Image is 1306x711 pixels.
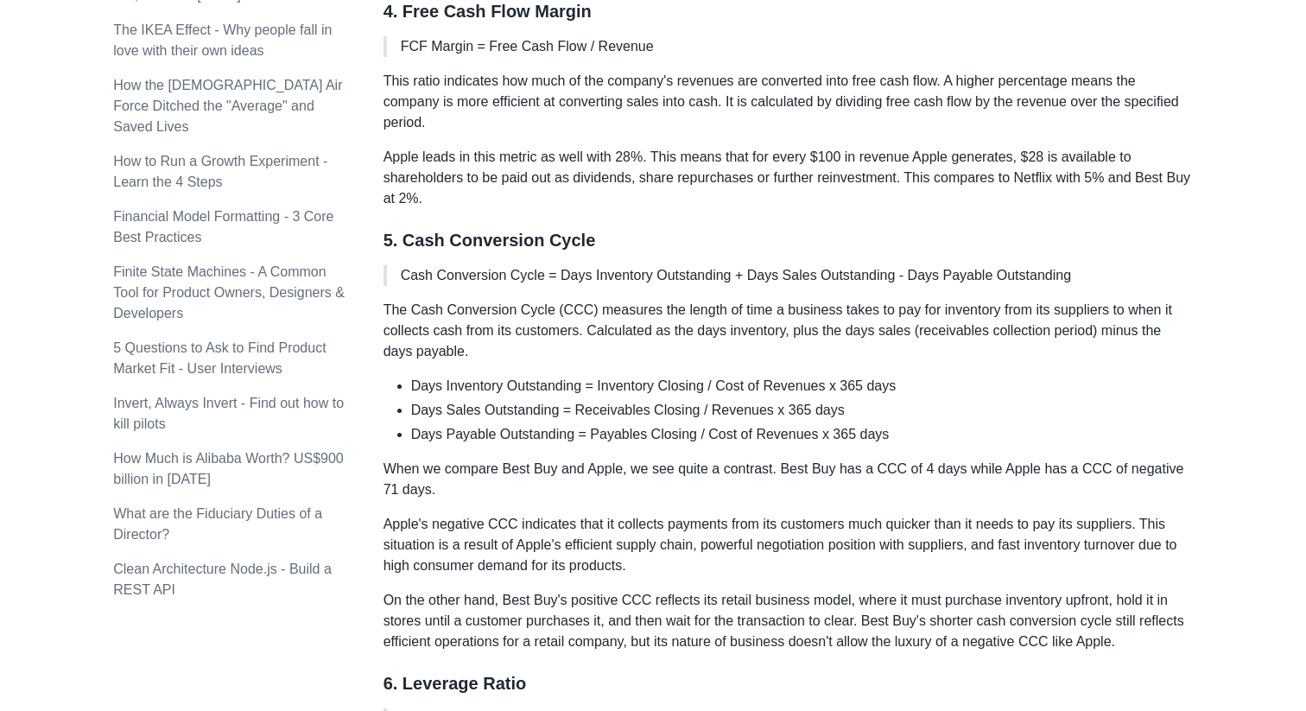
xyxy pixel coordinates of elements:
a: Clean Architecture Node.js - Build a REST API [113,562,332,597]
a: How Much is Alibaba Worth? US$900 billion in [DATE] [113,451,344,486]
li: Days Payable Outstanding = Payables Closing / Cost of Revenues x 365 days [411,424,1193,445]
p: The Cash Conversion Cycle (CCC) measures the length of time a business takes to pay for inventory... [384,300,1193,362]
a: Financial Model Formatting - 3 Core Best Practices [113,209,333,244]
h3: 5. Cash Conversion Cycle [384,230,1193,251]
p: On the other hand, Best Buy's positive CCC reflects its retail business model, where it must purc... [384,590,1193,652]
p: Apple leads in this metric as well with 28%. This means that for every $100 in revenue Apple gene... [384,147,1193,209]
a: Finite State Machines - A Common Tool for Product Owners, Designers & Developers [113,264,345,321]
a: 5 Questions to Ask to Find Product Market Fit - User Interviews [113,340,326,376]
p: When we compare Best Buy and Apple, we see quite a contrast. Best Buy has a CCC of 4 days while A... [384,459,1193,500]
a: The IKEA Effect - Why people fall in love with their own ideas [113,22,332,58]
a: How to Run a Growth Experiment - Learn the 4 Steps [113,154,327,189]
h3: 6. Leverage Ratio [384,673,1193,695]
li: Days Inventory Outstanding = Inventory Closing / Cost of Revenues x 365 days [411,376,1193,397]
p: FCF Margin = Free Cash Flow / Revenue [401,36,1179,57]
a: Invert, Always Invert - Find out how to kill pilots [113,396,344,431]
p: Cash Conversion Cycle = Days Inventory Outstanding + Days Sales Outstanding - Days Payable Outsta... [401,265,1179,286]
li: Days Sales Outstanding = Receivables Closing / Revenues x 365 days [411,400,1193,421]
a: How the [DEMOGRAPHIC_DATA] Air Force Ditched the "Average" and Saved Lives [113,78,342,134]
p: This ratio indicates how much of the company's revenues are converted into free cash flow. A high... [384,71,1193,133]
a: What are the Fiduciary Duties of a Director? [113,506,322,542]
h3: 4. Free Cash Flow Margin [384,1,1193,22]
p: Apple's negative CCC indicates that it collects payments from its customers much quicker than it ... [384,514,1193,576]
